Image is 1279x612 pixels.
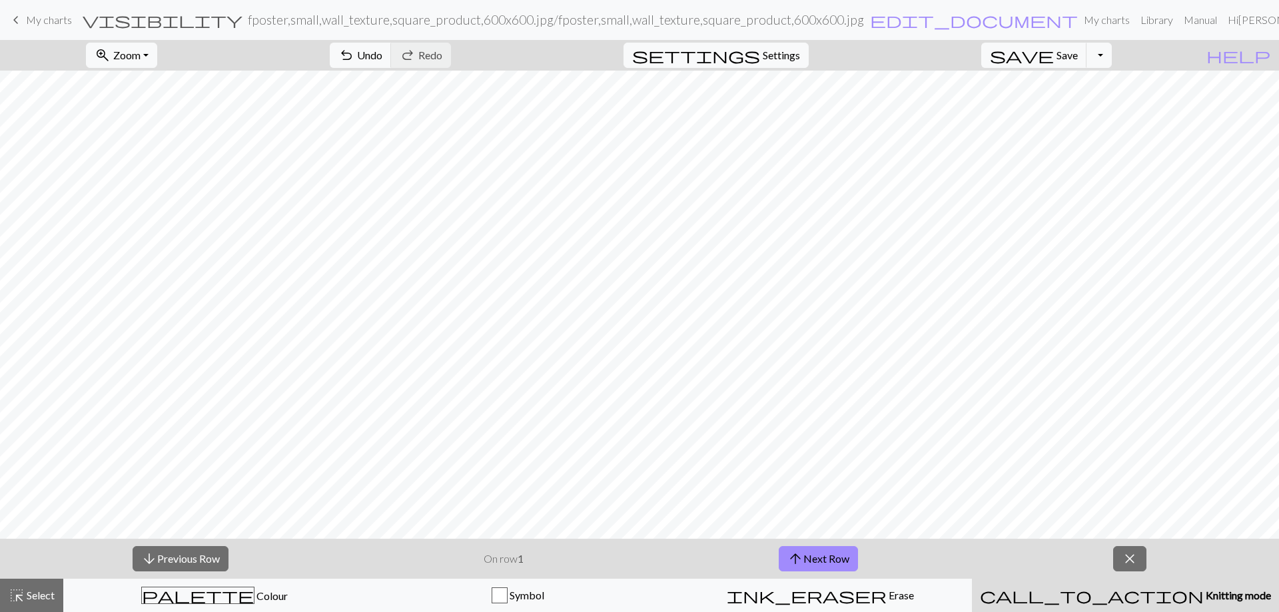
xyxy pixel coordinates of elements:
span: My charts [26,13,72,26]
span: call_to_action [980,586,1204,605]
span: settings [632,46,760,65]
span: highlight_alt [9,586,25,605]
a: My charts [8,9,72,31]
span: arrow_downward [141,549,157,568]
span: palette [142,586,254,605]
span: Undo [357,49,382,61]
span: Settings [763,47,800,63]
a: My charts [1078,7,1135,33]
p: On row [484,551,524,567]
span: undo [338,46,354,65]
span: Select [25,589,55,601]
button: Next Row [779,546,858,571]
button: Save [981,43,1087,68]
span: Save [1057,49,1078,61]
button: Colour [63,579,366,612]
span: Erase [887,589,914,601]
button: Erase [669,579,972,612]
span: zoom_in [95,46,111,65]
a: Library [1135,7,1178,33]
strong: 1 [518,552,524,565]
span: save [990,46,1054,65]
button: Previous Row [133,546,228,571]
span: Knitting mode [1204,589,1271,601]
button: Knitting mode [972,579,1279,612]
span: help [1206,46,1270,65]
button: Undo [330,43,392,68]
span: keyboard_arrow_left [8,11,24,29]
a: Manual [1178,7,1222,33]
span: Symbol [508,589,544,601]
span: Zoom [113,49,141,61]
span: edit_document [870,11,1078,29]
button: SettingsSettings [624,43,809,68]
button: Symbol [366,579,669,612]
span: ink_eraser [727,586,887,605]
span: visibility [83,11,242,29]
button: Zoom [86,43,157,68]
h2: fposter,small,wall_texture,square_product,600x600.jpg / fposter,small,wall_texture,square_product... [248,12,864,27]
span: close [1122,549,1138,568]
i: Settings [632,47,760,63]
span: Colour [254,589,288,602]
span: arrow_upward [787,549,803,568]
